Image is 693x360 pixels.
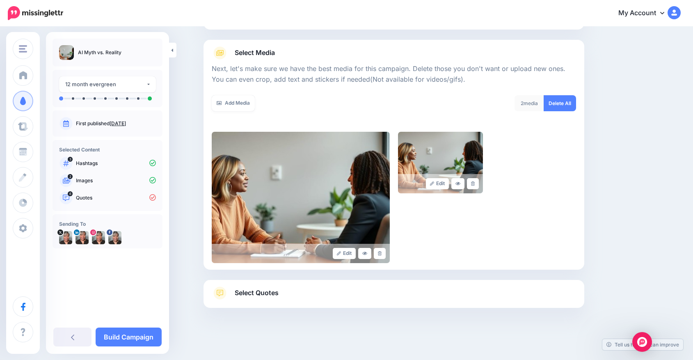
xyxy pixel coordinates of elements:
a: Delete All [544,95,576,111]
img: 278364197_1034368857176185_2625620480124182963_n-bsa132761.jpg [92,231,105,244]
a: Add Media [212,95,255,111]
p: Hashtags [76,160,156,167]
p: AI Myth vs. Reality [78,48,121,57]
a: My Account [610,3,681,23]
div: media [515,95,544,111]
div: Select Media [212,60,576,263]
img: Missinglettr [8,6,63,20]
span: 2 [521,100,524,106]
button: 12 month evergreen [59,76,156,92]
div: Open Intercom Messenger [632,332,652,352]
img: menu.png [19,45,27,53]
h4: Sending To [59,221,156,227]
img: a9744e8947d8146c32bbbce5f988b81e_large.jpg [212,132,390,263]
p: Next, let's make sure we have the best media for this campaign. Delete those you don't want or up... [212,64,576,85]
a: Tell us how we can improve [602,339,683,350]
span: 6 [68,191,73,196]
p: Images [76,177,156,184]
div: 12 month evergreen [65,80,146,89]
span: 2 [68,174,73,179]
span: Select Media [235,47,275,58]
span: Select Quotes [235,287,279,298]
img: bf74ebbc87b4fc0df5af5a3114c64586_large.jpg [398,132,483,193]
a: Edit [333,248,356,259]
a: Select Media [212,46,576,60]
img: Lej3iYGB-76388.jpg [59,231,72,244]
p: Quotes [76,194,156,202]
img: a9744e8947d8146c32bbbce5f988b81e_thumb.jpg [59,45,74,60]
img: 1677510057428-76387.png [75,231,89,244]
span: 3 [68,157,73,162]
h4: Selected Content [59,147,156,153]
a: Select Quotes [212,287,576,308]
a: Edit [426,178,449,189]
img: 295990499_479283147530683_5033083128412572452_n-bsa137060.jpg [108,231,121,244]
a: [DATE] [110,120,126,126]
p: First published [76,120,156,127]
